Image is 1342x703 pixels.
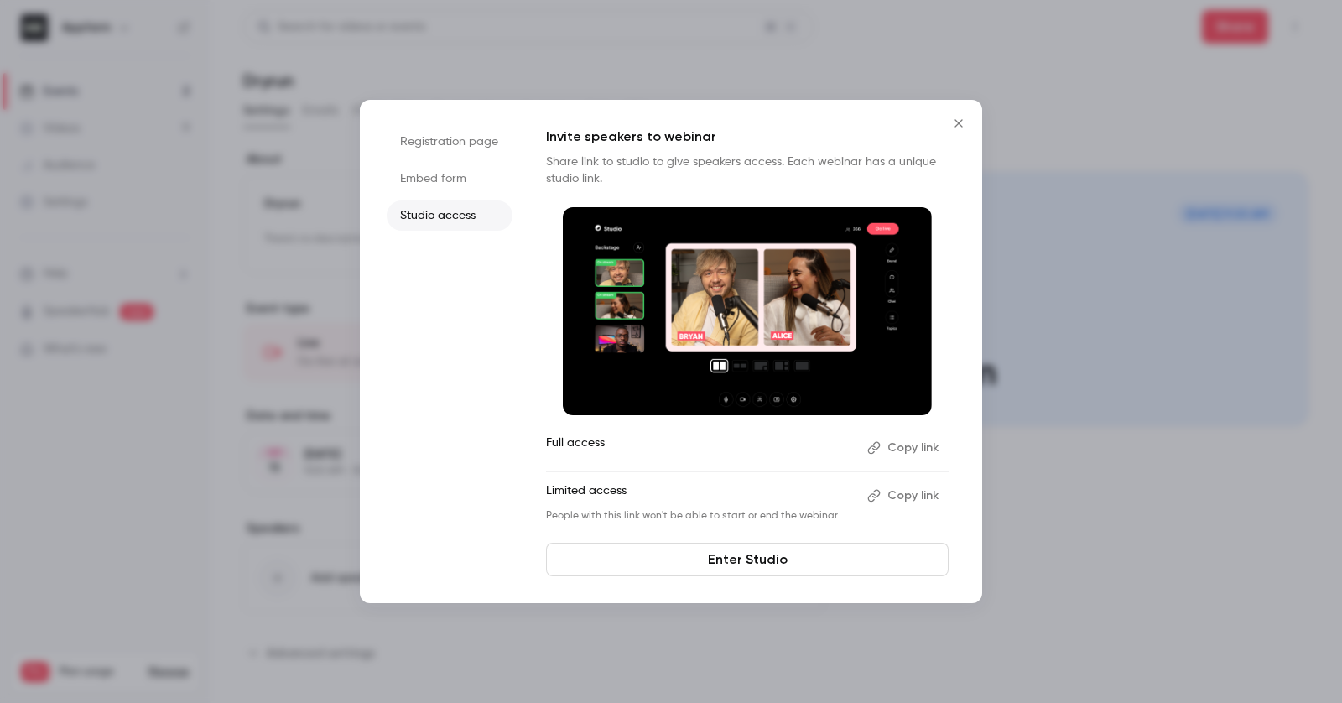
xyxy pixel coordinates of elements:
[563,207,932,415] img: Invite speakers to webinar
[387,164,512,194] li: Embed form
[546,509,854,523] p: People with this link won't be able to start or end the webinar
[546,435,854,461] p: Full access
[546,154,949,187] p: Share link to studio to give speakers access. Each webinar has a unique studio link.
[861,435,949,461] button: Copy link
[546,127,949,147] p: Invite speakers to webinar
[546,482,854,509] p: Limited access
[546,543,949,576] a: Enter Studio
[942,107,975,140] button: Close
[861,482,949,509] button: Copy link
[387,127,512,157] li: Registration page
[387,200,512,231] li: Studio access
